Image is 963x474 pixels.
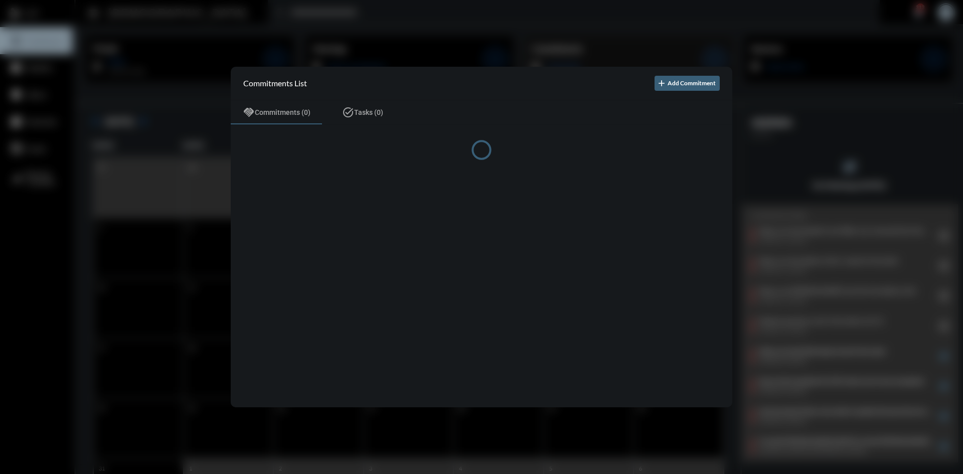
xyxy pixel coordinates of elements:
[655,76,720,91] button: Add Commitment
[243,106,255,118] mat-icon: handshake
[657,78,667,88] mat-icon: add
[342,106,354,118] mat-icon: task_alt
[255,108,310,116] span: Commitments (0)
[354,108,383,116] span: Tasks (0)
[243,78,307,88] h2: Commitments List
